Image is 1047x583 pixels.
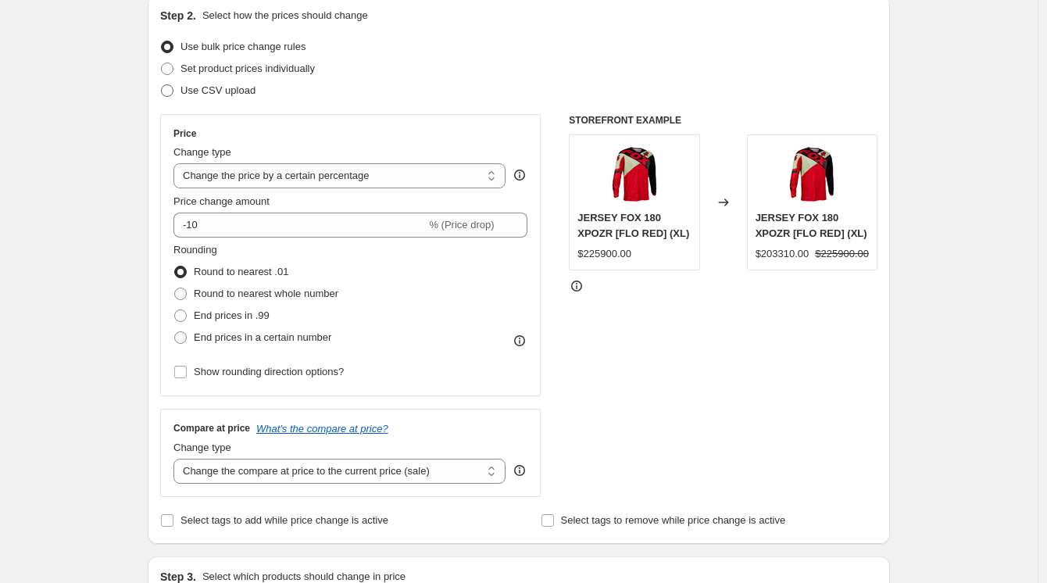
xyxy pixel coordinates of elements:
p: Select how the prices should change [202,8,368,23]
span: Use bulk price change rules [180,41,306,52]
div: $225900.00 [577,246,631,262]
div: $203310.00 [756,246,809,262]
h6: STOREFRONT EXAMPLE [569,114,877,127]
span: Round to nearest whole number [194,288,338,299]
span: End prices in a certain number [194,331,331,343]
span: JERSEY FOX 180 XPOZR [FLO RED] (XL) [577,212,689,239]
strike: $225900.00 [815,246,869,262]
span: Price change amount [173,195,270,207]
span: Rounding [173,244,217,256]
span: Change type [173,442,231,453]
span: End prices in .99 [194,309,270,321]
button: What's the compare at price? [256,423,388,435]
span: Change type [173,146,231,158]
span: Set product prices individually [180,63,315,74]
div: help [512,463,527,478]
h2: Step 2. [160,8,196,23]
h3: Price [173,127,196,140]
h3: Compare at price [173,422,250,435]
span: Use CSV upload [180,84,255,96]
input: -15 [173,213,426,238]
span: Select tags to remove while price change is active [561,514,786,526]
span: JERSEY FOX 180 XPOZR [FLO RED] (XL) [756,212,867,239]
img: Disenosintitulo_50_80x.png [603,143,666,206]
span: % (Price drop) [429,219,494,231]
div: help [512,167,527,183]
span: Select tags to add while price change is active [180,514,388,526]
span: Show rounding direction options? [194,366,344,377]
span: Round to nearest .01 [194,266,288,277]
img: Disenosintitulo_50_80x.png [781,143,843,206]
